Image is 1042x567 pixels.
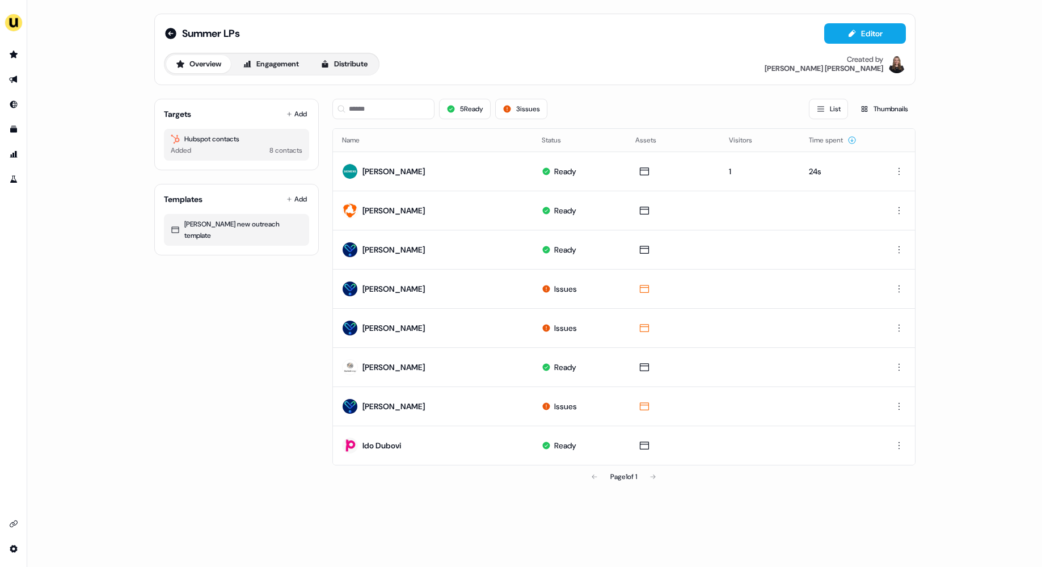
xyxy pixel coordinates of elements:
div: Issues [554,401,577,412]
a: Editor [824,29,906,41]
div: [PERSON_NAME] [362,322,425,334]
div: [PERSON_NAME] [362,244,425,255]
button: Engagement [233,55,309,73]
div: Hubspot contacts [171,133,302,145]
div: Ready [554,244,576,255]
div: [PERSON_NAME] [362,166,425,177]
a: Go to prospects [5,45,23,64]
span: Summer LPs [182,27,240,40]
div: 8 contacts [269,145,302,156]
div: Ready [554,362,576,373]
div: Ido Dubovi [362,440,401,451]
div: Ready [554,166,576,177]
button: Visitors [729,130,766,150]
a: Go to integrations [5,540,23,558]
div: [PERSON_NAME] [PERSON_NAME] [765,64,883,73]
a: Go to integrations [5,515,23,533]
button: Add [284,106,309,122]
button: Name [342,130,373,150]
div: Issues [554,322,577,334]
th: Assets [626,129,720,152]
button: Status [542,130,575,150]
button: Overview [166,55,231,73]
div: Created by [847,55,883,64]
div: Ready [554,440,576,451]
a: Go to attribution [5,145,23,163]
div: Templates [164,194,203,205]
a: Go to experiments [5,170,23,188]
button: Editor [824,23,906,44]
button: 5Ready [439,99,491,119]
a: Go to Inbound [5,95,23,114]
img: Geneviève [888,55,906,73]
button: Distribute [311,55,377,73]
div: Added [171,145,191,156]
div: [PERSON_NAME] [362,401,425,412]
div: 1 [729,166,791,177]
div: 24s [809,166,868,177]
a: Go to outbound experience [5,70,23,89]
button: Time spent [809,130,857,150]
div: [PERSON_NAME] [362,362,425,373]
a: Go to templates [5,120,23,138]
button: 3issues [495,99,547,119]
div: [PERSON_NAME] [362,283,425,295]
button: Add [284,191,309,207]
div: Page 1 of 1 [610,471,637,482]
button: Thumbnails [853,99,916,119]
button: List [809,99,848,119]
div: [PERSON_NAME] [362,205,425,216]
div: [PERSON_NAME] new outreach template [171,219,302,241]
div: Targets [164,108,191,120]
div: Ready [554,205,576,216]
div: Issues [554,283,577,295]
